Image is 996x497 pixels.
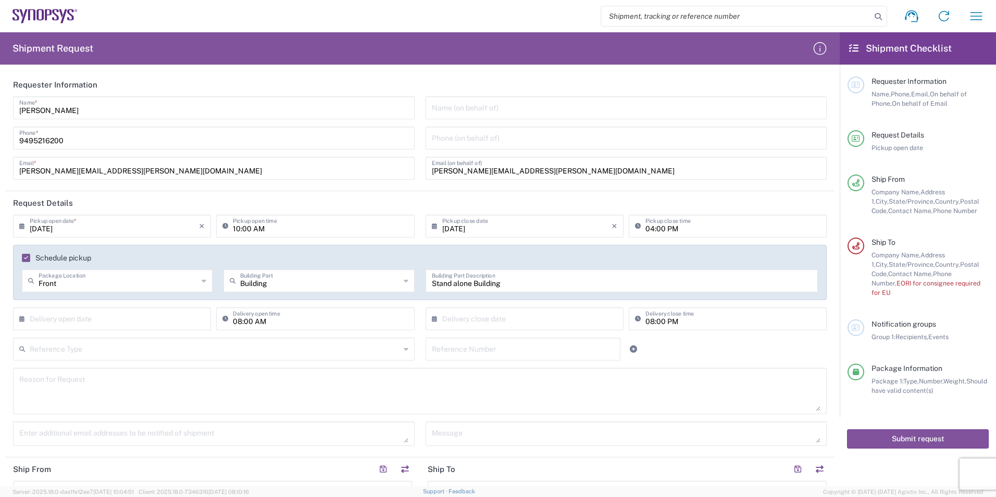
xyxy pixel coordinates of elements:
[935,197,960,205] span: Country,
[847,429,989,449] button: Submit request
[919,377,943,385] span: Number,
[871,144,923,152] span: Pickup open date
[871,364,942,372] span: Package Information
[889,197,935,205] span: State/Province,
[891,90,911,98] span: Phone,
[911,90,930,98] span: Email,
[928,333,949,341] span: Events
[935,260,960,268] span: Country,
[849,42,952,55] h2: Shipment Checklist
[13,42,93,55] h2: Shipment Request
[903,377,919,385] span: Type,
[889,260,935,268] span: State/Province,
[871,77,947,85] span: Requester Information
[895,333,928,341] span: Recipients,
[139,489,249,495] span: Client: 2025.18.0-7346316
[13,464,51,475] h2: Ship From
[199,218,205,234] i: ×
[933,207,977,215] span: Phone Number
[626,342,641,356] a: Add Reference
[13,80,97,90] h2: Requester Information
[423,488,449,494] a: Support
[888,207,933,215] span: Contact Name,
[871,175,905,183] span: Ship From
[871,188,920,196] span: Company Name,
[892,100,948,107] span: On behalf of Email
[208,489,249,495] span: [DATE] 08:10:16
[13,198,73,208] h2: Request Details
[428,464,455,475] h2: Ship To
[601,6,871,26] input: Shipment, tracking or reference number
[13,489,134,495] span: Server: 2025.18.0-daa1fe12ee7
[871,251,920,259] span: Company Name,
[871,279,980,296] span: EORI for consignee required for EU
[93,489,134,495] span: [DATE] 10:04:51
[871,131,924,139] span: Request Details
[876,197,889,205] span: City,
[871,320,936,328] span: Notification groups
[823,487,983,496] span: Copyright © [DATE]-[DATE] Agistix Inc., All Rights Reserved
[888,270,933,278] span: Contact Name,
[871,377,903,385] span: Package 1:
[612,218,617,234] i: ×
[871,90,891,98] span: Name,
[871,333,895,341] span: Group 1:
[449,488,475,494] a: Feedback
[871,238,895,246] span: Ship To
[22,254,91,262] label: Schedule pickup
[943,377,966,385] span: Weight,
[876,260,889,268] span: City,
